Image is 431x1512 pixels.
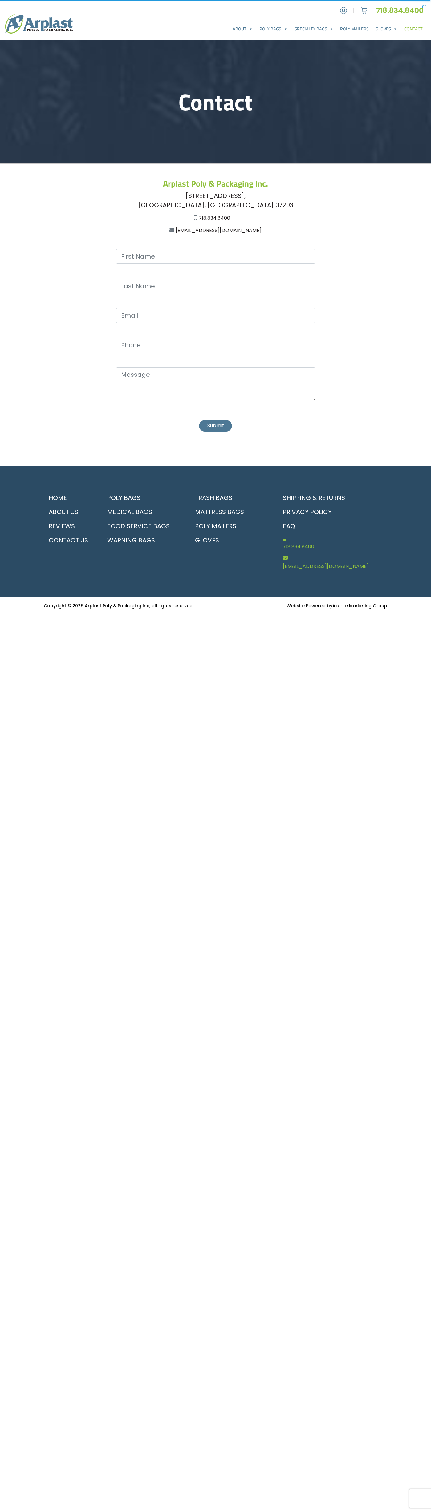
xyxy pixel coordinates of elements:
[291,23,337,35] a: Specialty Bags
[278,519,388,533] a: FAQ
[44,491,95,505] a: Home
[190,519,270,533] a: Poly Mailers
[176,227,262,234] a: [EMAIL_ADDRESS][DOMAIN_NAME]
[116,249,315,264] input: First Name
[199,420,232,432] button: Submit
[44,533,95,547] a: Contact Us
[102,519,183,533] a: Food Service Bags
[44,88,388,115] h1: Contact
[278,491,388,505] a: Shipping & Returns
[44,603,193,609] small: Copyright © 2025 Arplast Poly & Packaging Inc, all rights reserved.
[229,23,256,35] a: About
[5,14,73,34] img: logo
[199,215,230,222] a: 718.834.8400
[372,23,401,35] a: Gloves
[278,553,388,573] a: [EMAIL_ADDRESS][DOMAIN_NAME]
[401,23,426,35] a: Contact
[278,505,388,519] a: Privacy Policy
[44,519,95,533] a: Reviews
[278,533,388,553] a: 718.834.8400
[102,491,183,505] a: Poly Bags
[190,533,270,547] a: Gloves
[44,179,388,189] h3: Arplast Poly & Packaging Inc.
[116,279,315,293] input: Last Name
[44,505,95,519] a: About Us
[287,603,387,609] small: Website Powered by
[256,23,291,35] a: Poly Bags
[337,23,372,35] a: Poly Mailers
[190,505,270,519] a: Mattress Bags
[353,7,355,14] span: |
[376,5,426,15] a: 718.834.8400
[190,491,270,505] a: Trash Bags
[116,338,315,352] input: Phone
[116,308,315,323] input: Email
[102,533,183,547] a: Warning Bags
[116,249,315,432] form: Contact form
[332,603,387,609] a: Azurite Marketing Group
[102,505,183,519] a: Medical Bags
[44,191,388,210] div: [STREET_ADDRESS], [GEOGRAPHIC_DATA], [GEOGRAPHIC_DATA] 07203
